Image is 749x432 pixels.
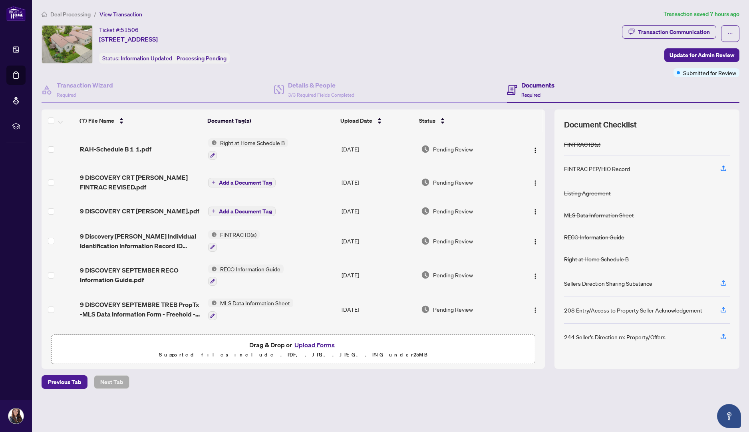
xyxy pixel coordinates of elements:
[564,211,634,219] div: MLS Data Information Sheet
[99,34,158,44] span: [STREET_ADDRESS]
[208,178,276,187] button: Add a Document Tag
[8,408,24,424] img: Profile Icon
[338,132,418,166] td: [DATE]
[622,25,716,39] button: Transaction Communication
[94,375,129,389] button: Next Tab
[208,299,217,307] img: Status Icon
[208,206,276,216] button: Add a Document Tag
[208,230,217,239] img: Status Icon
[670,49,734,62] span: Update for Admin Review
[76,109,204,132] th: (7) File Name
[56,350,530,360] p: Supported files include .PDF, .JPG, .JPEG, .PNG under 25 MB
[219,180,272,185] span: Add a Document Tag
[664,10,739,19] article: Transaction saved 7 hours ago
[421,145,430,153] img: Document Status
[208,177,276,187] button: Add a Document Tag
[532,180,538,186] img: Logo
[532,307,538,313] img: Logo
[50,11,91,18] span: Deal Processing
[42,26,92,63] img: IMG-X12380110_1.jpg
[532,273,538,279] img: Logo
[217,138,288,147] span: Right at Home Schedule B
[288,80,354,90] h4: Details & People
[419,116,435,125] span: Status
[416,109,515,132] th: Status
[340,116,372,125] span: Upload Date
[529,205,542,217] button: Logo
[80,206,199,216] span: 9 DISCOVERY CRT [PERSON_NAME].pdf
[338,326,418,361] td: [DATE]
[217,265,284,273] span: RECO Information Guide
[564,306,702,315] div: 208 Entry/Access to Property Seller Acknowledgement
[42,12,47,17] span: home
[208,265,217,273] img: Status Icon
[338,198,418,224] td: [DATE]
[217,299,293,307] span: MLS Data Information Sheet
[80,144,151,154] span: RAH-Schedule B 1 1.pdf
[338,224,418,258] td: [DATE]
[219,209,272,214] span: Add a Document Tag
[208,138,217,147] img: Status Icon
[727,31,733,36] span: ellipsis
[638,26,710,38] div: Transaction Communication
[521,92,540,98] span: Required
[48,376,81,388] span: Previous Tab
[421,207,430,215] img: Document Status
[79,116,114,125] span: (7) File Name
[208,138,288,160] button: Status IconRight at Home Schedule B
[217,230,260,239] span: FINTRAC ID(s)
[80,173,202,192] span: 9 DISCOVERY CRT [PERSON_NAME] FINTRAC REVISED.pdf
[204,109,337,132] th: Document Tag(s)
[529,235,542,247] button: Logo
[121,55,226,62] span: Information Updated - Processing Pending
[288,92,354,98] span: 3/3 Required Fields Completed
[80,265,202,285] span: 9 DISCOVERY SEPTEMBER RECO Information Guide.pdf
[564,189,611,197] div: Listing Agreement
[338,292,418,326] td: [DATE]
[564,279,652,288] div: Sellers Direction Sharing Substance
[532,209,538,215] img: Logo
[433,237,473,245] span: Pending Review
[433,305,473,314] span: Pending Review
[421,237,430,245] img: Document Status
[421,305,430,314] img: Document Status
[521,80,554,90] h4: Documents
[564,119,637,130] span: Document Checklist
[564,164,630,173] div: FINTRAC PEP/HIO Record
[99,53,230,64] div: Status:
[57,92,76,98] span: Required
[42,375,87,389] button: Previous Tab
[433,271,473,279] span: Pending Review
[249,340,337,350] span: Drag & Drop or
[564,233,624,241] div: RECO Information Guide
[433,145,473,153] span: Pending Review
[433,178,473,187] span: Pending Review
[94,10,96,19] li: /
[208,265,284,286] button: Status IconRECO Information Guide
[99,25,139,34] div: Ticket #:
[99,11,142,18] span: View Transaction
[6,6,26,21] img: logo
[564,140,600,149] div: FINTRAC ID(s)
[292,340,337,350] button: Upload Forms
[564,255,629,263] div: Right at Home Schedule B
[80,231,202,251] span: 9 Discovery [PERSON_NAME] Individual Identification Information Record ID updated.pdf
[532,147,538,153] img: Logo
[529,176,542,189] button: Logo
[664,48,739,62] button: Update for Admin Review
[338,258,418,293] td: [DATE]
[337,109,416,132] th: Upload Date
[564,332,666,341] div: 244 Seller’s Direction re: Property/Offers
[421,178,430,187] img: Document Status
[529,143,542,155] button: Logo
[80,300,202,319] span: 9 DISCOVERY SEPTEMBRE TREB PropTx -MLS Data Information Form - Freehold - Sale.pdf
[529,303,542,316] button: Logo
[212,209,216,213] span: plus
[208,230,260,252] button: Status IconFINTRAC ID(s)
[433,207,473,215] span: Pending Review
[717,404,741,428] button: Open asap
[338,166,418,198] td: [DATE]
[208,207,276,216] button: Add a Document Tag
[208,299,293,320] button: Status IconMLS Data Information Sheet
[683,68,736,77] span: Submitted for Review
